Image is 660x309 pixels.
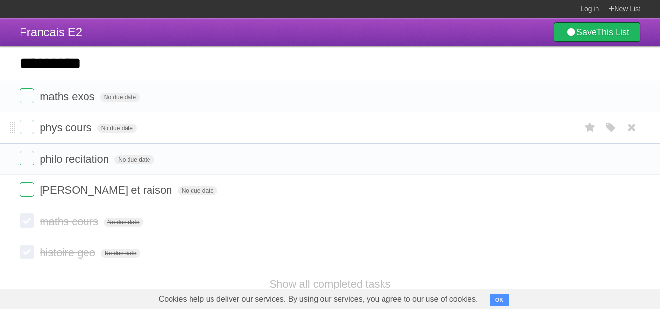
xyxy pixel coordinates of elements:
[149,289,488,309] span: Cookies help us deliver our services. By using our services, you agree to our use of cookies.
[114,155,154,164] span: No due date
[20,245,34,259] label: Done
[20,120,34,134] label: Done
[40,122,94,134] span: phys cours
[100,93,140,102] span: No due date
[97,124,137,133] span: No due date
[20,151,34,165] label: Done
[40,184,174,196] span: [PERSON_NAME] et raison
[490,294,509,306] button: OK
[40,153,111,165] span: philo recitation
[20,213,34,228] label: Done
[596,27,629,37] b: This List
[269,278,390,290] a: Show all completed tasks
[554,22,640,42] a: SaveThis List
[178,186,217,195] span: No due date
[581,120,599,136] label: Star task
[20,182,34,197] label: Done
[101,249,140,258] span: No due date
[40,90,97,103] span: maths exos
[20,88,34,103] label: Done
[104,218,143,227] span: No due date
[40,247,98,259] span: histoire geo
[40,215,101,227] span: maths cours
[20,25,82,39] span: Francais E2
